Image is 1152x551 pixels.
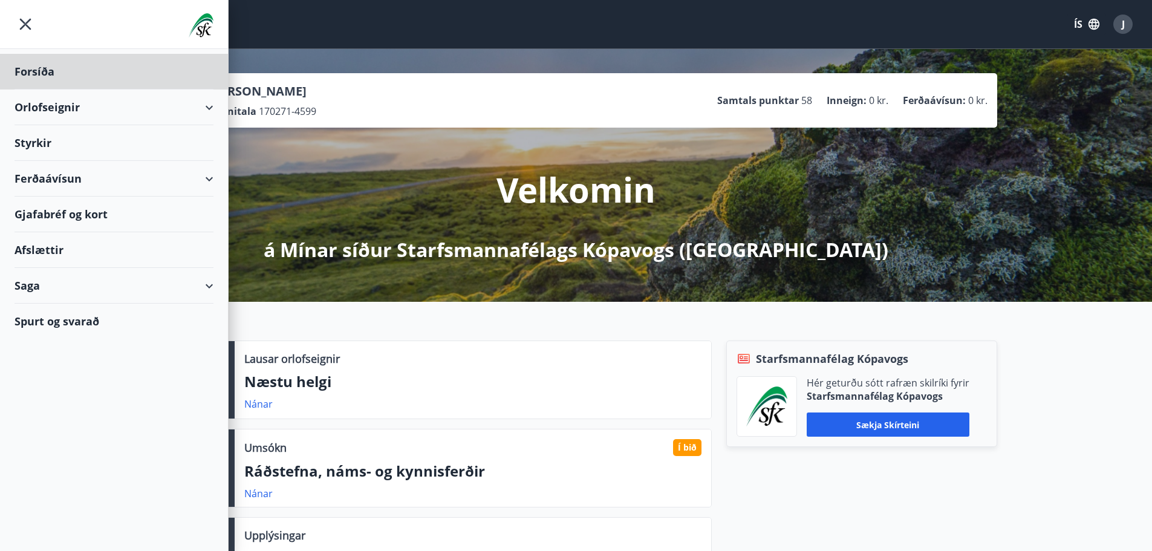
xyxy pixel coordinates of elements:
[1067,13,1106,35] button: ÍS
[807,412,969,437] button: Sækja skírteini
[801,94,812,107] span: 58
[903,94,966,107] p: Ferðaávísun :
[15,54,213,90] div: Forsíða
[827,94,867,107] p: Inneign :
[717,94,799,107] p: Samtals punktar
[756,351,908,367] span: Starfsmannafélag Kópavogs
[15,90,213,125] div: Orlofseignir
[209,83,316,100] p: [PERSON_NAME]
[15,304,213,339] div: Spurt og svarað
[15,197,213,232] div: Gjafabréf og kort
[209,105,256,118] p: Kennitala
[244,440,287,455] p: Umsókn
[15,232,213,268] div: Afslættir
[1108,10,1137,39] button: J
[189,13,213,37] img: union_logo
[244,371,701,392] p: Næstu helgi
[746,386,787,426] img: x5MjQkxwhnYn6YREZUTEa9Q4KsBUeQdWGts9Dj4O.png
[15,268,213,304] div: Saga
[244,527,305,543] p: Upplýsingar
[869,94,888,107] span: 0 kr.
[244,461,701,481] p: Ráðstefna, náms- og kynnisferðir
[264,236,888,263] p: á Mínar síður Starfsmannafélags Kópavogs ([GEOGRAPHIC_DATA])
[244,351,340,367] p: Lausar orlofseignir
[244,397,273,411] a: Nánar
[496,166,656,212] p: Velkomin
[15,13,36,35] button: menu
[673,439,701,456] div: Í bið
[259,105,316,118] span: 170271-4599
[15,125,213,161] div: Styrkir
[244,487,273,500] a: Nánar
[807,390,969,403] p: Starfsmannafélag Kópavogs
[1122,18,1125,31] span: J
[968,94,988,107] span: 0 kr.
[15,161,213,197] div: Ferðaávísun
[807,376,969,390] p: Hér geturðu sótt rafræn skilríki fyrir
